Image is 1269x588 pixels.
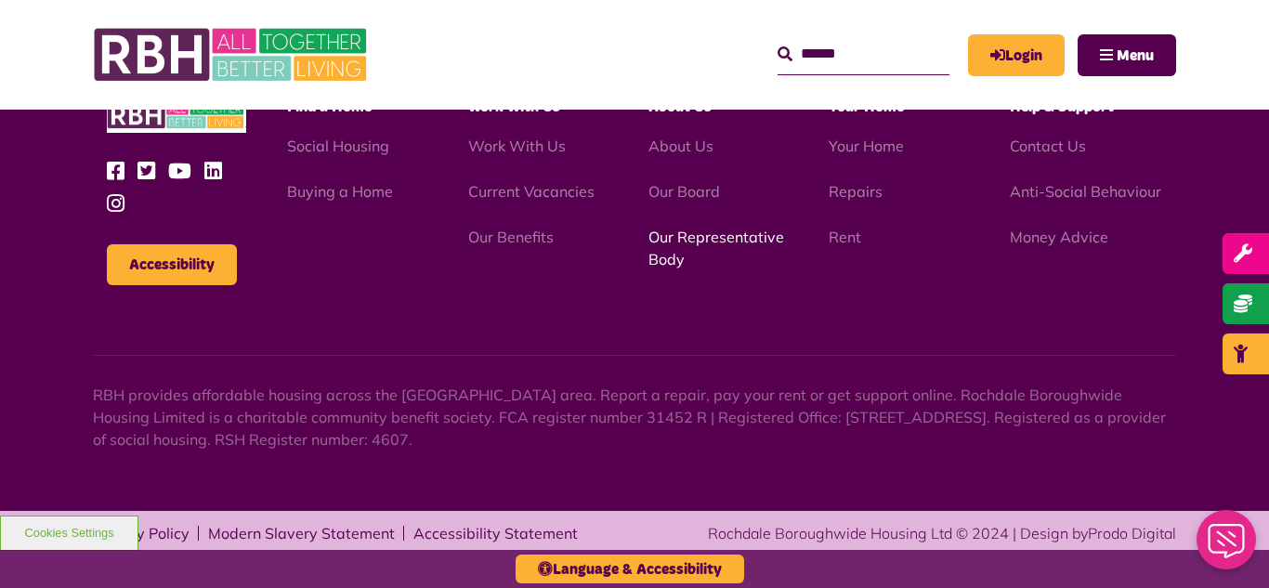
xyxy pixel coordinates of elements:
span: Help & Support [1010,99,1114,114]
a: Current Vacancies [468,182,595,201]
img: RBH [93,19,372,91]
div: Rochdale Boroughwide Housing Ltd © 2024 | Design by [708,522,1176,544]
a: Repairs [829,182,883,201]
span: Menu [1117,48,1154,63]
a: Accessibility Statement [413,526,578,541]
span: About Us [648,99,712,114]
a: Privacy Policy [93,526,190,541]
a: MyRBH [968,34,1065,76]
iframe: Netcall Web Assistant for live chat [1185,504,1269,588]
a: Anti-Social Behaviour [1010,182,1161,201]
button: Accessibility [107,244,237,285]
a: Money Advice [1010,228,1108,246]
button: Navigation [1078,34,1176,76]
span: Find a Home [287,99,372,114]
p: RBH provides affordable housing across the [GEOGRAPHIC_DATA] area. Report a repair, pay your rent... [93,384,1176,451]
input: Search [778,34,949,74]
a: Prodo Digital - open in a new tab [1088,524,1176,542]
img: RBH [107,98,246,134]
a: Our Benefits [468,228,554,246]
span: Your Home [829,99,904,114]
a: About Us [648,137,713,155]
a: Buying a Home [287,182,393,201]
button: Language & Accessibility [516,555,744,583]
a: Rent [829,228,861,246]
a: Contact Us [1010,137,1086,155]
a: Social Housing - open in a new tab [287,137,389,155]
a: Our Board [648,182,720,201]
a: Your Home [829,137,904,155]
a: Our Representative Body [648,228,784,268]
a: Modern Slavery Statement - open in a new tab [208,526,395,541]
span: Work With Us [468,99,560,114]
a: Work With Us [468,137,566,155]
